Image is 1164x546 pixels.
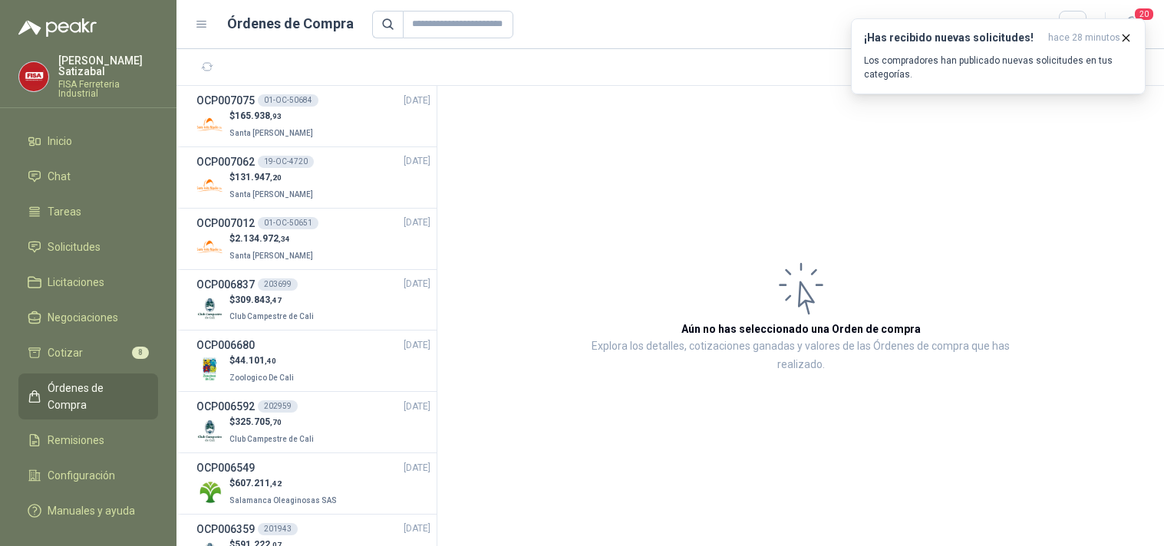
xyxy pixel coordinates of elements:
h3: OCP006837 [196,276,255,293]
h3: ¡Has recibido nuevas solicitudes! [864,31,1042,44]
span: Tareas [48,203,81,220]
h1: Órdenes de Compra [227,13,354,35]
span: [DATE] [404,461,430,475]
span: 309.843 [235,294,282,305]
p: FISA Ferreteria Industrial [58,80,158,98]
h3: OCP007075 [196,92,255,109]
span: 131.947 [235,172,282,183]
a: OCP006549[DATE] Company Logo$607.211,42Salamanca Oleaginosas SAS [196,459,430,508]
a: OCP00706219-OC-4720[DATE] Company Logo$131.947,20Santa [PERSON_NAME] [196,153,430,202]
p: $ [229,476,340,491]
p: $ [229,170,316,185]
a: OCP00707501-OC-50684[DATE] Company Logo$165.938,93Santa [PERSON_NAME] [196,92,430,140]
div: 19-OC-4720 [258,156,314,168]
span: 607.211 [235,478,282,488]
span: 2.134.972 [235,233,290,244]
a: Negociaciones [18,303,158,332]
img: Company Logo [196,173,223,199]
span: Salamanca Oleaginosas SAS [229,496,337,505]
span: ,40 [265,357,276,365]
a: Cotizar8 [18,338,158,367]
p: $ [229,354,297,368]
img: Company Logo [196,479,223,505]
div: 201943 [258,523,298,535]
span: Club Campestre de Cali [229,312,314,321]
span: 8 [132,347,149,359]
p: [PERSON_NAME] Satizabal [58,55,158,77]
a: Remisiones [18,426,158,455]
h3: OCP007012 [196,215,255,232]
span: 165.938 [235,110,282,121]
div: 203699 [258,278,298,291]
a: OCP00701201-OC-50651[DATE] Company Logo$2.134.972,34Santa [PERSON_NAME] [196,215,430,263]
div: 01-OC-50651 [258,217,318,229]
span: [DATE] [404,94,430,108]
span: [DATE] [404,400,430,414]
span: ,70 [270,418,282,426]
img: Company Logo [196,234,223,261]
span: ,93 [270,112,282,120]
img: Company Logo [19,62,48,91]
p: Los compradores han publicado nuevas solicitudes en tus categorías. [864,54,1133,81]
span: Club Campestre de Cali [229,435,314,443]
a: Tareas [18,197,158,226]
span: 44.101 [235,355,276,366]
p: Explora los detalles, cotizaciones ganadas y valores de las Órdenes de compra que has realizado. [591,337,1011,374]
span: Remisiones [48,432,104,449]
div: 202959 [258,400,298,413]
p: $ [229,232,316,246]
span: 20 [1133,7,1155,21]
button: 20 [1118,11,1146,38]
span: Licitaciones [48,274,104,291]
img: Company Logo [196,294,223,321]
p: $ [229,415,317,429]
p: $ [229,109,316,123]
h3: OCP007062 [196,153,255,170]
span: Negociaciones [48,309,118,326]
span: ,47 [270,296,282,304]
div: 01-OC-50684 [258,94,318,107]
span: [DATE] [404,154,430,169]
a: Chat [18,162,158,191]
span: Configuración [48,467,115,484]
a: OCP006680[DATE] Company Logo$44.101,40Zoologico De Cali [196,337,430,385]
span: 325.705 [235,416,282,427]
span: Santa [PERSON_NAME] [229,190,313,199]
span: Órdenes de Compra [48,380,143,413]
span: [DATE] [404,215,430,230]
h3: OCP006359 [196,521,255,538]
span: Chat [48,168,71,185]
span: Santa [PERSON_NAME] [229,252,313,260]
h3: OCP006549 [196,459,255,476]
button: ¡Has recibido nuevas solicitudes!hace 28 minutos Los compradores han publicado nuevas solicitudes... [851,18,1146,94]
a: Configuración [18,461,158,490]
p: $ [229,293,317,308]
h3: OCP006680 [196,337,255,354]
span: Santa [PERSON_NAME] [229,129,313,137]
span: ,20 [270,173,282,182]
span: Cotizar [48,344,83,361]
span: hace 28 minutos [1048,31,1120,44]
a: Manuales y ayuda [18,496,158,525]
span: [DATE] [404,277,430,291]
span: Zoologico De Cali [229,373,294,382]
a: Órdenes de Compra [18,373,158,419]
h3: Aún no has seleccionado una Orden de compra [681,321,921,337]
a: Licitaciones [18,268,158,297]
img: Company Logo [196,356,223,383]
span: Manuales y ayuda [48,502,135,519]
img: Logo peakr [18,18,97,37]
img: Company Logo [196,111,223,138]
a: Inicio [18,127,158,156]
a: OCP006592202959[DATE] Company Logo$325.705,70Club Campestre de Cali [196,398,430,446]
a: OCP006837203699[DATE] Company Logo$309.843,47Club Campestre de Cali [196,276,430,324]
span: Inicio [48,133,72,150]
span: ,42 [270,479,282,488]
span: [DATE] [404,521,430,536]
span: Solicitudes [48,238,101,255]
span: ,34 [279,235,290,243]
a: Solicitudes [18,232,158,261]
span: [DATE] [404,338,430,353]
h3: OCP006592 [196,398,255,415]
img: Company Logo [196,417,223,444]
